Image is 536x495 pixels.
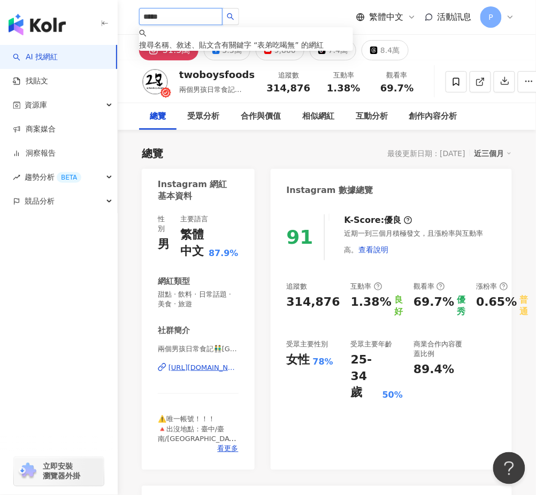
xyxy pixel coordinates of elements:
div: 優秀 [457,294,466,318]
a: 商案媒合 [13,124,56,135]
div: 追蹤數 [287,282,308,291]
div: 優良 [385,214,402,226]
span: 查看說明 [359,245,389,254]
div: Instagram 數據總覽 [287,184,373,196]
div: [URL][DOMAIN_NAME] [169,363,239,373]
span: 趨勢分析 [25,165,81,189]
div: 追蹤數 [266,70,310,81]
span: 資源庫 [25,93,47,117]
div: 69.7% [414,294,454,318]
span: 兩個男孩日常食記[GEOGRAPHIC_DATA] 彰化 美食 [179,86,252,115]
span: 繁體中文 [369,11,403,23]
div: 搜尋名稱、敘述、貼文含有關鍵字 “ ” 的網紅 [139,39,353,51]
div: twoboysfoods [179,68,255,81]
img: chrome extension [17,463,38,480]
div: 8.4萬 [380,43,400,58]
div: 良好 [394,294,403,318]
span: 活動訊息 [438,12,472,22]
div: 互動率 [323,70,364,81]
span: 看更多 [218,444,239,454]
div: 商業合作內容覆蓋比例 [414,339,465,359]
div: 相似網紅 [302,110,334,123]
iframe: Help Scout Beacon - Open [493,452,525,484]
div: 最後更新日期：[DATE] [388,149,465,158]
span: 甜點 · 飲料 · 日常話題 · 美食 · 旅遊 [158,290,239,309]
div: 91 [287,226,313,248]
div: 男 [158,236,170,253]
div: 78% [313,356,333,368]
div: Instagram 網紅基本資料 [158,179,233,203]
div: 314,876 [287,294,340,311]
div: 觀看率 [377,70,417,81]
div: 創作內容分析 [409,110,457,123]
div: 總覽 [150,110,166,123]
div: 性別 [158,214,170,234]
div: 受眾分析 [187,110,219,123]
div: 50% [382,389,403,401]
div: 受眾主要性別 [287,339,328,349]
a: 洞察報告 [13,148,56,159]
div: 近期一到三個月積極發文，且漲粉率與互動率高。 [344,229,496,260]
span: 表弟吃喝無 [258,41,295,49]
span: 69.7% [380,83,414,94]
a: searchAI 找網紅 [13,52,58,63]
span: P [489,11,493,23]
div: 社群簡介 [158,325,190,336]
div: BETA [57,172,81,183]
span: 314,876 [266,82,310,94]
span: search [139,29,147,37]
div: 觀看率 [414,282,445,291]
div: 1.38% [351,294,392,318]
span: 兩個男孩日常食記👬[GEOGRAPHIC_DATA] 彰化 美食 | twoboysfoods [158,344,239,354]
div: 合作與價值 [241,110,281,123]
a: [URL][DOMAIN_NAME] [158,363,239,373]
span: 競品分析 [25,189,55,213]
button: 查看說明 [358,239,389,260]
img: logo [9,14,66,35]
div: 繁體中文 [180,227,206,260]
div: 漲粉率 [477,282,508,291]
div: 主要語言 [180,214,208,224]
div: K-Score : [344,214,412,226]
div: 近三個月 [474,146,512,160]
span: search [227,13,234,20]
a: 找貼文 [13,76,48,87]
img: KOL Avatar [139,66,171,98]
button: 8.4萬 [362,40,408,60]
span: 1.38% [327,83,360,94]
div: 總覽 [142,146,163,161]
div: 互動率 [351,282,382,291]
span: 87.9% [209,247,239,259]
a: chrome extension立即安裝 瀏覽器外掛 [14,457,104,486]
span: rise [13,174,20,181]
span: 立即安裝 瀏覽器外掛 [43,462,80,481]
div: 女性 [287,352,310,368]
div: 網紅類型 [158,276,190,287]
div: 互動分析 [356,110,388,123]
div: 普通 [520,294,529,318]
div: 受眾主要年齡 [351,339,393,349]
div: 25-34 歲 [351,352,380,401]
div: 0.65% [477,294,517,311]
div: 89.4% [414,361,454,378]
